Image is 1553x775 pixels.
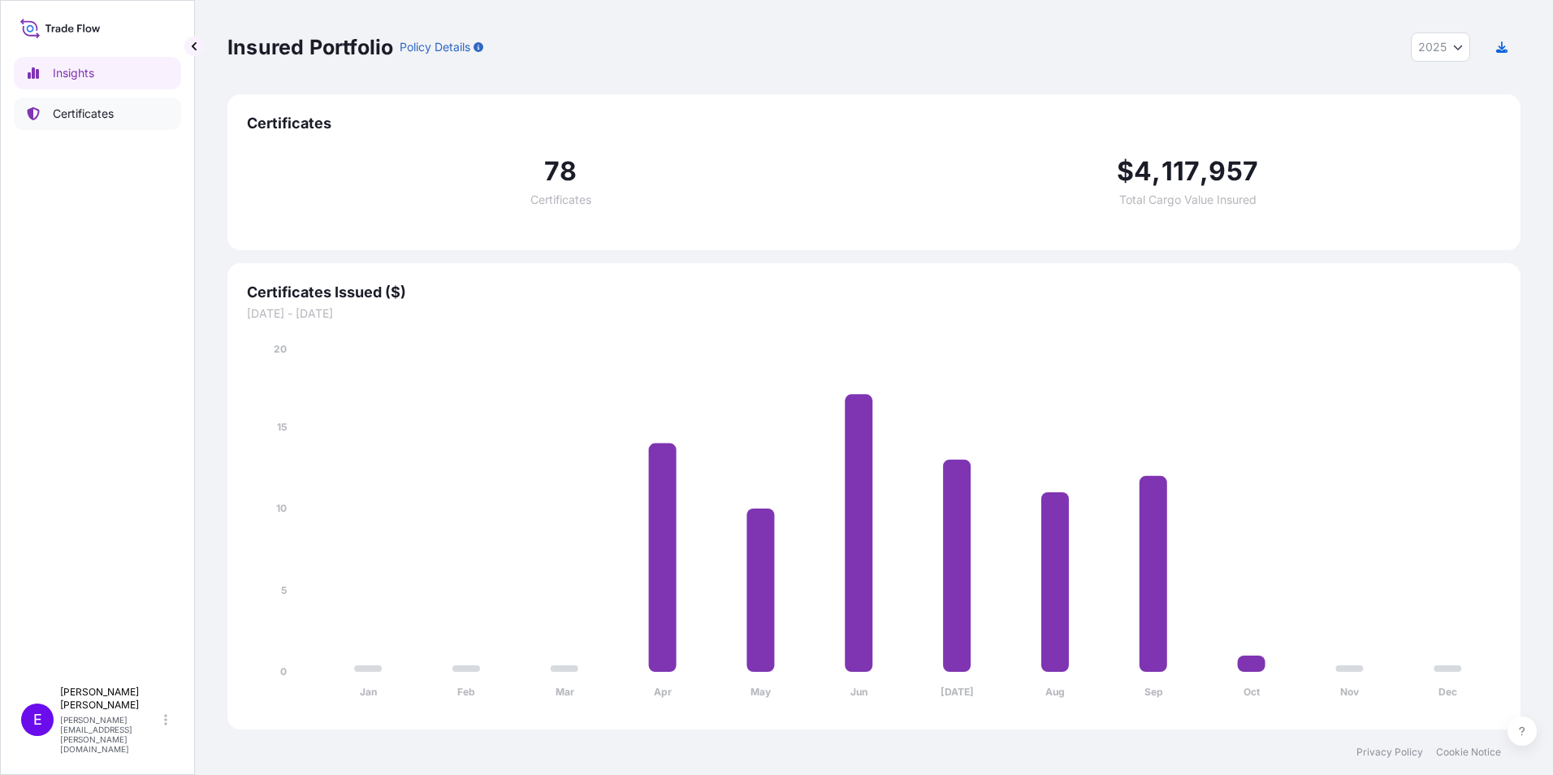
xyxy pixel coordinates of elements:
a: Certificates [14,97,181,130]
tspan: Aug [1045,686,1065,698]
a: Cookie Notice [1436,746,1501,759]
tspan: [DATE] [941,686,974,698]
span: 117 [1162,158,1200,184]
a: Insights [14,57,181,89]
p: Certificates [53,106,114,122]
span: $ [1117,158,1134,184]
p: [PERSON_NAME] [PERSON_NAME] [60,686,161,712]
tspan: Jun [850,686,867,698]
p: Policy Details [400,39,470,55]
p: Insured Portfolio [227,34,393,60]
span: 957 [1209,158,1258,184]
tspan: Apr [654,686,672,698]
tspan: Mar [556,686,574,698]
span: 2025 [1418,39,1447,55]
tspan: 20 [274,343,287,355]
tspan: Nov [1340,686,1360,698]
tspan: 5 [281,584,287,596]
span: , [1152,158,1161,184]
tspan: 10 [276,502,287,514]
tspan: 15 [277,421,287,433]
span: [DATE] - [DATE] [247,305,1501,322]
tspan: Feb [457,686,475,698]
span: Certificates [530,194,591,206]
tspan: Jan [360,686,377,698]
span: Certificates [247,114,1501,133]
span: E [33,712,42,728]
a: Privacy Policy [1356,746,1423,759]
tspan: Oct [1244,686,1261,698]
tspan: May [751,686,772,698]
span: 4 [1134,158,1152,184]
p: [PERSON_NAME][EMAIL_ADDRESS][PERSON_NAME][DOMAIN_NAME] [60,715,161,754]
span: 78 [544,158,577,184]
span: Total Cargo Value Insured [1119,194,1257,206]
button: Year Selector [1411,32,1470,62]
tspan: Sep [1144,686,1163,698]
span: Certificates Issued ($) [247,283,1501,302]
p: Insights [53,65,94,81]
tspan: 0 [280,665,287,678]
tspan: Dec [1438,686,1457,698]
span: , [1200,158,1209,184]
